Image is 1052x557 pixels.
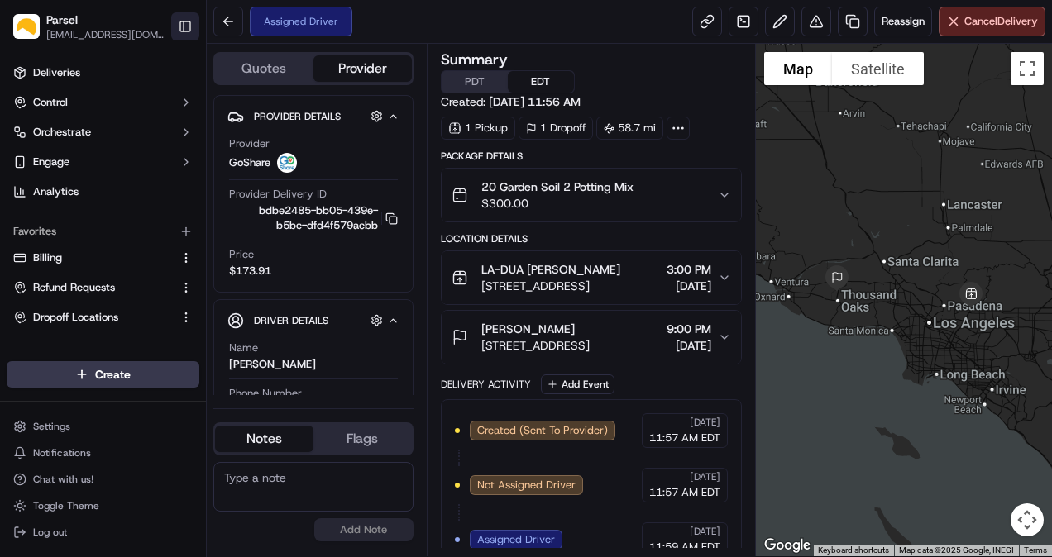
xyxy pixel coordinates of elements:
div: 1 Pickup [441,117,515,140]
button: Create [7,361,199,388]
img: goshare_logo.png [277,153,297,173]
span: Toggle Theme [33,499,99,512]
button: Settings [7,415,199,438]
span: Name [229,340,258,355]
button: PDT [442,71,508,93]
span: Notifications [33,446,91,459]
span: $173.91 [229,264,271,278]
span: [DATE] [690,525,720,538]
button: Map camera controls [1011,503,1044,536]
div: Favorites [7,218,199,245]
a: Powered byPylon [117,278,200,292]
button: Dropoff Locations [7,304,199,331]
div: Delivery Activity [441,378,531,391]
span: Not Assigned Driver [477,478,576,493]
button: [EMAIL_ADDRESS][DOMAIN_NAME] [46,28,165,41]
span: LA-DUA [PERSON_NAME] [481,261,620,278]
span: Provider Delivery ID [229,187,327,202]
span: [STREET_ADDRESS] [481,337,590,354]
span: Assigned Driver [477,532,555,547]
button: Keyboard shortcuts [818,545,889,556]
span: Price [229,247,254,262]
button: Chat with us! [7,468,199,491]
button: Toggle fullscreen view [1011,52,1044,85]
button: Log out [7,521,199,544]
button: Notifications [7,441,199,464]
a: Deliveries [7,60,199,86]
span: Chat with us! [33,473,93,486]
span: Engage [33,155,69,169]
span: Phone Number [229,386,302,401]
img: Parsel [13,14,40,40]
button: ParselParsel[EMAIL_ADDRESS][DOMAIN_NAME] [7,7,171,46]
span: GoShare [229,155,270,170]
span: Refund Requests [33,280,115,295]
span: 11:57 AM EDT [649,485,720,500]
span: 11:57 AM EDT [649,431,720,445]
button: CancelDelivery [939,7,1045,36]
span: Driver Details [254,314,328,327]
span: [PERSON_NAME] [481,321,575,337]
button: Orchestrate [7,119,199,145]
div: [PERSON_NAME] [229,357,316,372]
a: Dropoff Locations [13,310,173,325]
button: Toggle Theme [7,494,199,517]
span: 11:59 AM EDT [649,540,720,555]
span: [DATE] [690,416,720,429]
span: Orchestrate [33,125,91,140]
button: Quotes [215,55,313,82]
span: Control [33,95,68,110]
span: [DATE] [667,278,711,294]
span: Provider [229,136,270,151]
span: Created (Sent To Provider) [477,423,608,438]
span: Create [95,366,131,383]
span: $300.00 [481,195,634,212]
button: Notes [215,426,313,452]
button: Billing [7,245,199,271]
span: Deliveries [33,65,80,80]
span: 3:00 PM [667,261,711,278]
a: Open this area in Google Maps (opens a new window) [760,535,815,556]
button: bdbe2485-bb05-439e-b5be-dfd4f579aebb [229,203,398,233]
button: Flags [313,426,412,452]
button: Add Event [541,374,614,394]
button: Refund Requests [7,274,199,301]
button: Provider [313,55,412,82]
span: Analytics [33,184,79,199]
span: 20 Garden Soil 2 Potting Mix [481,179,634,195]
span: [STREET_ADDRESS] [481,278,620,294]
button: Driver Details [227,307,399,334]
a: Analytics [7,179,199,205]
span: Dropoff Locations [33,310,118,325]
span: Created: [441,93,581,110]
div: Package Details [441,150,743,163]
button: EDT [508,71,574,93]
button: Engage [7,149,199,175]
h3: Summary [441,52,508,67]
span: Provider Details [254,110,341,123]
span: Billing [33,250,62,265]
div: Available Products [7,344,199,370]
div: 1 Dropoff [519,117,593,140]
span: [DATE] [667,337,711,354]
a: Terms (opens in new tab) [1024,545,1047,555]
span: Map data ©2025 Google, INEGI [899,545,1014,555]
span: [DATE] [690,470,720,483]
a: Refund Requests [13,280,173,295]
span: Reassign [882,14,925,29]
div: Location Details [441,232,743,245]
button: LA-DUA [PERSON_NAME][STREET_ADDRESS]3:00 PM[DATE] [442,251,742,304]
a: Billing [13,250,173,265]
span: Log out [33,526,67,539]
button: [PERSON_NAME][STREET_ADDRESS]9:00 PM[DATE] [442,311,742,364]
div: 58.7 mi [596,117,663,140]
span: Settings [33,420,70,433]
button: Provider Details [227,102,399,130]
button: Parsel [46,12,78,28]
button: Show satellite imagery [832,52,924,85]
span: 9:00 PM [667,321,711,337]
img: Google [760,535,815,556]
button: 20 Garden Soil 2 Potting Mix$300.00 [442,169,742,221]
